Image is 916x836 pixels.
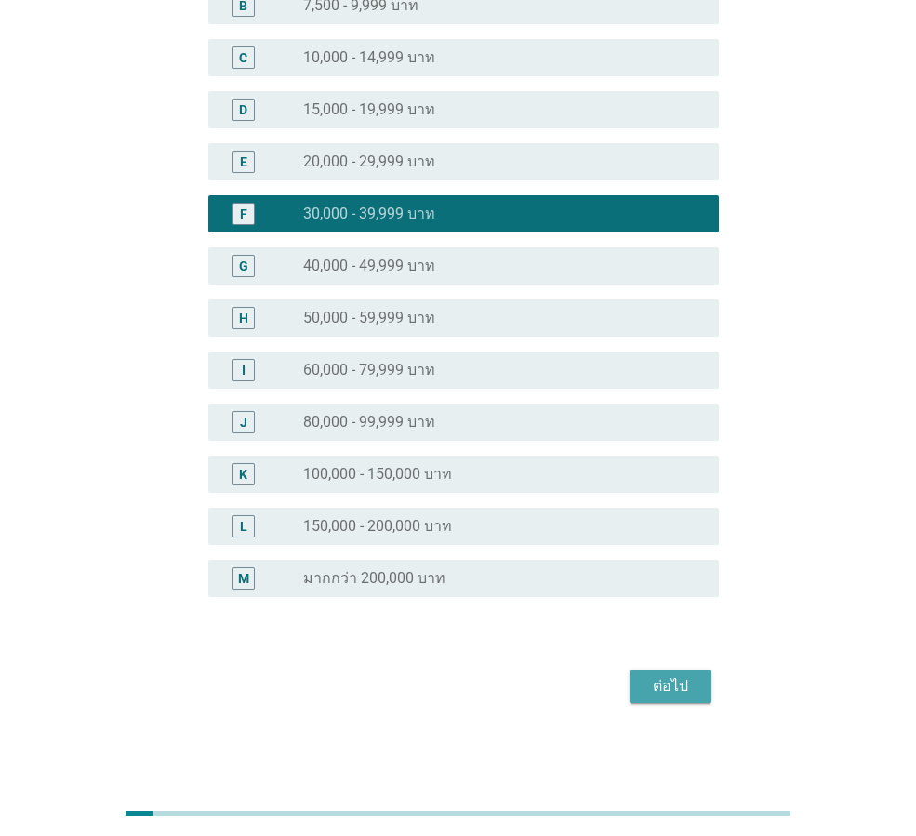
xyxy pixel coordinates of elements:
[303,100,435,119] label: 15,000 - 19,999 บาท
[240,204,247,223] div: F
[303,257,435,275] label: 40,000 - 49,999 บาท
[303,569,445,588] label: มากกว่า 200,000 บาท
[240,412,247,431] div: J
[303,153,435,171] label: 20,000 - 29,999 บาท
[303,361,435,379] label: 60,000 - 79,999 บาท
[240,516,247,536] div: L
[238,568,249,588] div: M
[239,464,247,484] div: K
[239,308,248,327] div: H
[242,360,246,379] div: I
[303,465,452,484] label: 100,000 - 150,000 บาท
[240,152,247,171] div: E
[239,100,247,119] div: D
[303,205,435,223] label: 30,000 - 39,999 บาท
[239,256,248,275] div: G
[303,413,435,431] label: 80,000 - 99,999 บาท
[303,309,435,327] label: 50,000 - 59,999 บาท
[239,47,247,67] div: C
[630,670,711,703] button: ต่อไป
[303,48,435,67] label: 10,000 - 14,999 บาท
[303,517,452,536] label: 150,000 - 200,000 บาท
[644,675,697,697] div: ต่อไป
